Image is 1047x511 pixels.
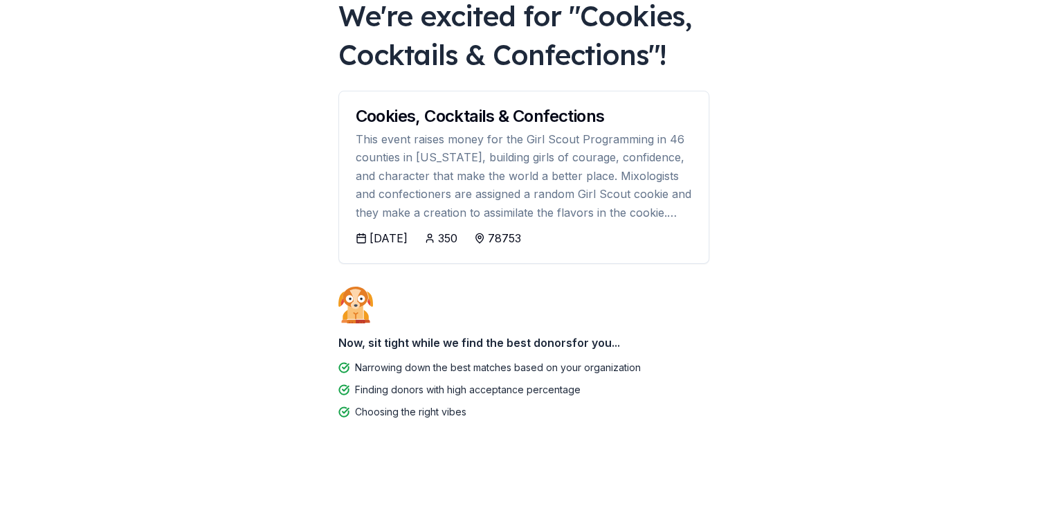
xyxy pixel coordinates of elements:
[338,286,373,323] img: Dog waiting patiently
[338,329,709,357] div: Now, sit tight while we find the best donors for you...
[356,130,692,222] div: This event raises money for the Girl Scout Programming in 46 counties in [US_STATE], building gir...
[488,230,521,246] div: 78753
[355,382,581,398] div: Finding donors with high acceptance percentage
[355,359,641,376] div: Narrowing down the best matches based on your organization
[438,230,457,246] div: 350
[370,230,408,246] div: [DATE]
[355,404,466,420] div: Choosing the right vibes
[356,108,692,125] div: Cookies, Cocktails & Confections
